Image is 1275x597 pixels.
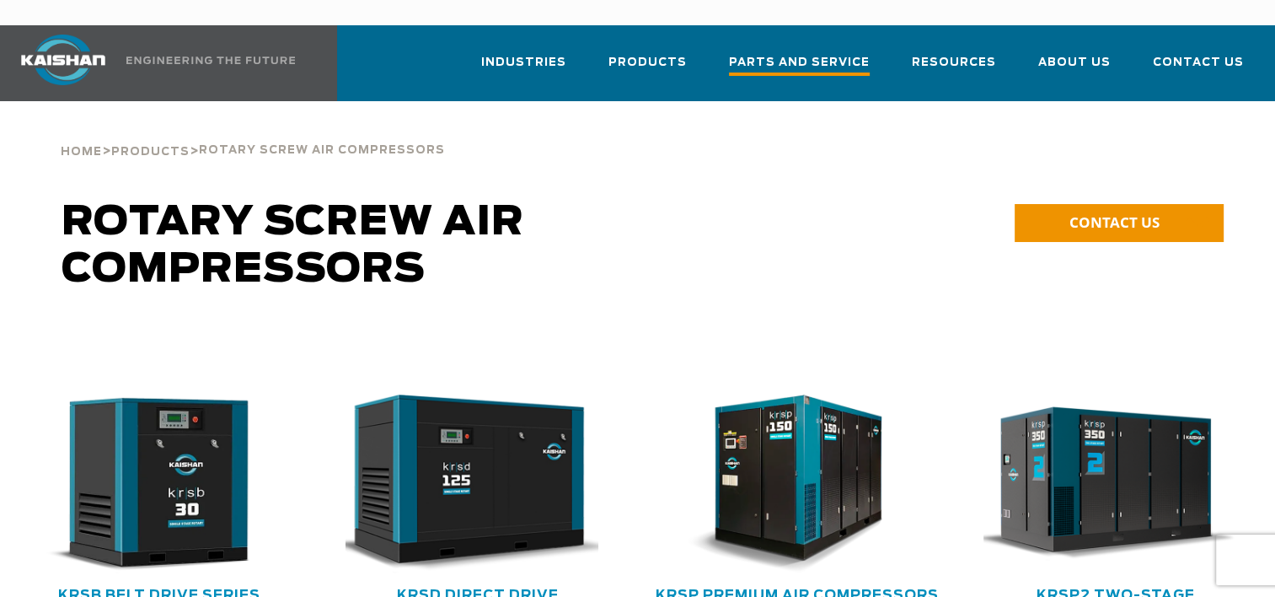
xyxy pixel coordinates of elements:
a: CONTACT US [1015,204,1224,242]
a: Products [608,40,687,98]
a: Parts and Service [729,40,870,101]
span: About Us [1038,53,1111,73]
img: krsp150 [652,395,918,573]
span: Products [111,147,190,158]
div: krsd125 [346,395,610,573]
img: krsd125 [333,395,598,573]
img: krsb30 [14,395,280,573]
span: CONTACT US [1069,212,1159,232]
div: > > [61,101,445,165]
span: Rotary Screw Air Compressors [199,145,445,156]
a: Home [61,143,102,159]
a: Contact Us [1153,40,1244,98]
span: Rotary Screw Air Compressors [62,202,524,290]
div: krsb30 [27,395,292,573]
span: Parts and Service [729,53,870,76]
span: Resources [912,53,996,73]
a: About Us [1038,40,1111,98]
span: Industries [481,53,566,73]
div: krsp150 [665,395,929,573]
img: Engineering the future [126,56,295,64]
span: Contact Us [1153,53,1244,73]
a: Industries [481,40,566,98]
span: Home [61,147,102,158]
a: Products [111,143,190,159]
span: Products [608,53,687,73]
a: Resources [912,40,996,98]
img: krsp350 [971,395,1236,573]
div: krsp350 [983,395,1248,573]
